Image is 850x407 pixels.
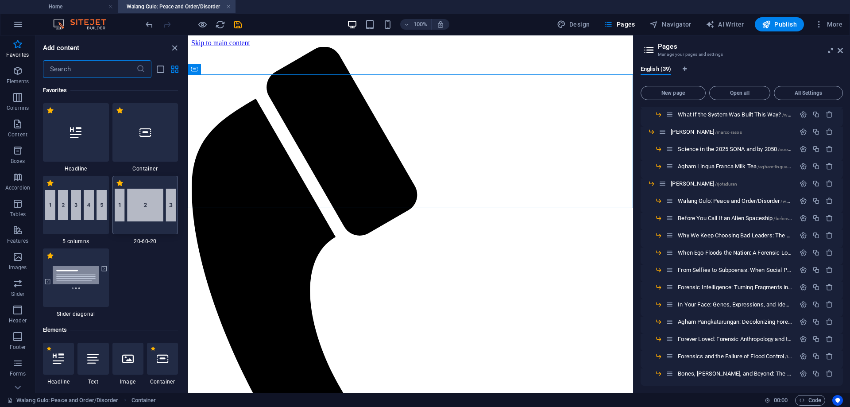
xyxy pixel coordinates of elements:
button: Usercentrics [832,395,843,406]
p: Forms [10,370,26,377]
button: Navigator [646,17,695,31]
p: Columns [7,105,29,112]
button: AI Writer [702,17,748,31]
nav: breadcrumb [131,395,156,406]
div: Settings [800,128,807,136]
div: In Your Face: Genes, Expressions, and Identity [675,302,795,307]
div: Before You Call It an Alien Spaceship/before-you-call-it-an-alien-spaceship [675,215,795,221]
div: Duplicate [812,249,820,256]
h2: Pages [658,43,843,50]
div: Remove [826,283,833,291]
span: More [815,20,842,29]
div: Settings [800,232,807,239]
span: AI Writer [706,20,744,29]
h6: Elements [43,325,178,335]
p: Slider [11,291,25,298]
span: Slider diagonal [43,310,109,318]
div: Walang Gulo: Peace and Order/Disorder/walang-gulo-peace-and-order-disorder [675,198,795,204]
span: [PERSON_NAME] [671,180,737,187]
div: Container [112,103,178,172]
span: New page [645,90,702,96]
span: All Settings [778,90,839,96]
h6: Add content [43,43,80,53]
div: Duplicate [812,318,820,326]
div: Remove [826,370,833,377]
button: Publish [755,17,804,31]
img: slider-diagonal.svg [45,266,107,289]
div: Remove [826,353,833,360]
button: Code [795,395,825,406]
div: Settings [800,335,807,343]
div: Agham Lingua Franca Milk Tea/agham-lingua-franca-milk-tea [675,163,795,169]
div: Duplicate [812,335,820,343]
span: /agham-lingua-franca-milk-tea [757,164,818,169]
i: On resize automatically adjust zoom level to fit chosen device. [437,20,444,28]
button: New page [641,86,706,100]
div: Duplicate [812,353,820,360]
button: reload [215,19,225,30]
div: Duplicate [812,128,820,136]
div: Agham Pangkatarungan: Decolonizing Forensic Science in the Filipino Context [675,319,795,325]
span: Headline [43,165,109,172]
span: Image [112,378,143,385]
div: Settings [800,145,807,153]
span: Remove from favorites [46,346,51,351]
div: Remove [826,111,833,118]
button: grid-view [169,64,180,74]
div: Language Tabs [641,66,843,82]
div: Remove [826,197,833,205]
div: Settings [800,283,807,291]
span: : [780,397,781,403]
div: Forensic Intelligence: Turning Fragments into Foresight [675,284,795,290]
div: 20-60-20 [112,176,178,245]
div: Image [112,343,143,385]
div: Settings [800,249,807,256]
span: Design [557,20,590,29]
span: Text [77,378,108,385]
div: Duplicate [812,145,820,153]
p: Images [9,264,27,271]
h3: Manage your pages and settings [658,50,825,58]
span: Click to select. Double-click to edit [131,395,156,406]
div: Container [147,343,178,385]
div: Remove [826,180,833,187]
div: Remove [826,301,833,308]
span: Code [799,395,821,406]
div: When Ego Floods the Nation: A Forensic Look at Corruption [675,250,795,256]
button: Open all [709,86,770,100]
span: Click to open page [678,215,847,221]
a: Skip to main content [4,4,62,11]
span: Navigator [649,20,692,29]
img: 20-60-20.svg [115,189,176,221]
div: Slider diagonal [43,248,109,318]
div: Remove [826,249,833,256]
div: Headline [43,103,109,172]
div: [PERSON_NAME]/rjotaduran [668,181,795,186]
div: Settings [800,214,807,222]
div: Duplicate [812,214,820,222]
div: Duplicate [812,232,820,239]
span: Agham Lingua Franca Milk Tea [678,163,818,170]
i: Reload page [215,19,225,30]
h6: Session time [765,395,788,406]
p: Content [8,131,27,138]
button: close panel [169,43,180,53]
button: save [232,19,243,30]
a: Click to cancel selection. Double-click to open Pages [7,395,119,406]
div: Duplicate [812,301,820,308]
div: 5 columns [43,176,109,245]
span: /marco-rasos [715,130,742,135]
span: Open all [713,90,766,96]
div: Forensics and the Failure of Flood Control/forensics-and-the-failure-of-flood-control [675,353,795,359]
div: Remove [826,214,833,222]
button: Pages [600,17,638,31]
p: Favorites [6,51,29,58]
i: Save (Ctrl+S) [233,19,243,30]
img: Editor Logo [51,19,117,30]
div: Remove [826,128,833,136]
div: Settings [800,266,807,274]
div: Duplicate [812,180,820,187]
div: Forever Loved: Forensic Anthropology and the Global Search for the Missing [675,336,795,342]
div: Duplicate [812,163,820,170]
span: /rjotaduran [715,182,738,186]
